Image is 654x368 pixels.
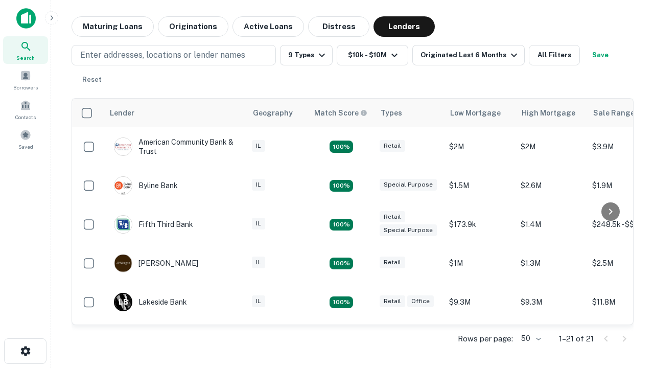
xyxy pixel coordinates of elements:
button: Enter addresses, locations or lender names [72,45,276,65]
td: $2M [444,127,516,166]
td: $1.4M [516,205,587,244]
button: Maturing Loans [72,16,154,37]
div: High Mortgage [522,107,575,119]
div: Originated Last 6 Months [421,49,520,61]
td: $9.3M [444,283,516,321]
th: Geography [247,99,308,127]
a: Borrowers [3,66,48,94]
button: $10k - $10M [337,45,408,65]
p: Rows per page: [458,333,513,345]
div: IL [252,257,265,268]
td: $173.9k [444,205,516,244]
div: Special Purpose [380,179,437,191]
span: Saved [18,143,33,151]
td: $5.4M [516,321,587,360]
div: Matching Properties: 3, hasApolloMatch: undefined [330,180,353,192]
td: $1.3M [516,244,587,283]
div: Sale Range [593,107,635,119]
div: IL [252,218,265,229]
td: $2.6M [516,166,587,205]
th: Low Mortgage [444,99,516,127]
button: Active Loans [232,16,304,37]
div: Retail [380,257,405,268]
button: All Filters [529,45,580,65]
button: 9 Types [280,45,333,65]
div: Types [381,107,402,119]
iframe: Chat Widget [603,286,654,335]
button: Originated Last 6 Months [412,45,525,65]
span: Search [16,54,35,62]
div: Retail [380,140,405,152]
div: IL [252,295,265,307]
div: Office [407,295,434,307]
th: High Mortgage [516,99,587,127]
img: picture [114,138,132,155]
a: Contacts [3,96,48,123]
div: Fifth Third Bank [114,215,193,234]
p: 1–21 of 21 [559,333,594,345]
th: Types [375,99,444,127]
img: picture [114,255,132,272]
div: Matching Properties: 2, hasApolloMatch: undefined [330,141,353,153]
span: Borrowers [13,83,38,91]
div: American Community Bank & Trust [114,137,237,156]
div: Matching Properties: 2, hasApolloMatch: undefined [330,219,353,231]
div: Retail [380,211,405,223]
div: Retail [380,295,405,307]
p: L B [119,297,128,308]
img: capitalize-icon.png [16,8,36,29]
div: 50 [517,331,543,346]
button: Save your search to get updates of matches that match your search criteria. [584,45,617,65]
td: $1.5M [444,166,516,205]
div: Special Purpose [380,224,437,236]
div: Byline Bank [114,176,178,195]
a: Saved [3,125,48,153]
td: $2M [516,127,587,166]
button: Distress [308,16,369,37]
td: $1M [444,244,516,283]
button: Originations [158,16,228,37]
img: picture [114,216,132,233]
button: Lenders [373,16,435,37]
th: Capitalize uses an advanced AI algorithm to match your search with the best lender. The match sco... [308,99,375,127]
th: Lender [104,99,247,127]
div: Matching Properties: 2, hasApolloMatch: undefined [330,258,353,270]
button: Reset [76,70,108,90]
div: Geography [253,107,293,119]
div: Low Mortgage [450,107,501,119]
img: picture [114,177,132,194]
div: Matching Properties: 3, hasApolloMatch: undefined [330,296,353,309]
div: [PERSON_NAME] [114,254,198,272]
span: Contacts [15,113,36,121]
h6: Match Score [314,107,365,119]
div: Lakeside Bank [114,293,187,311]
div: Lender [110,107,134,119]
div: Capitalize uses an advanced AI algorithm to match your search with the best lender. The match sco... [314,107,367,119]
p: Enter addresses, locations or lender names [80,49,245,61]
div: IL [252,179,265,191]
div: IL [252,140,265,152]
td: $1.5M [444,321,516,360]
td: $9.3M [516,283,587,321]
a: Search [3,36,48,64]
